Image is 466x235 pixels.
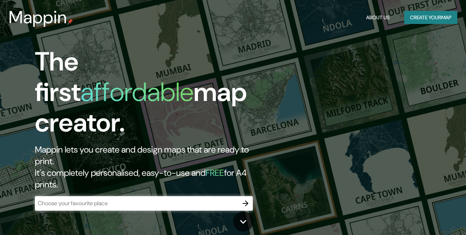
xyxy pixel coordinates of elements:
input: Choose your favourite place [35,199,238,207]
h1: affordable [81,75,194,109]
h5: FREE [206,167,224,178]
h1: The first map creator. [35,46,268,144]
img: mappin-pin [67,19,73,25]
h3: Mappin [9,7,67,28]
h2: Mappin lets you create and design maps that are ready to print. It's completely personalised, eas... [35,144,268,190]
button: Create yourmap [404,11,457,24]
button: About Us [363,11,393,24]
